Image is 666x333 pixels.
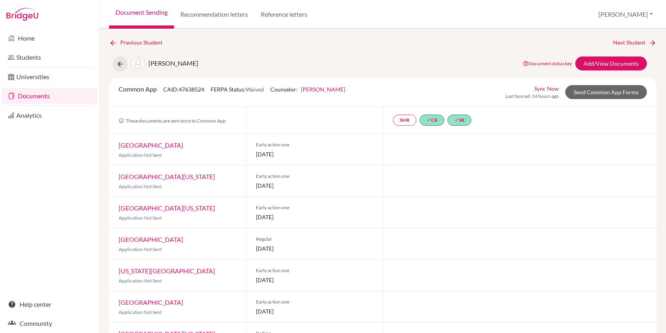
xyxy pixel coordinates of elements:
[119,215,162,221] span: Application Not Sent
[256,276,373,284] span: [DATE]
[2,296,98,312] a: Help center
[256,236,373,243] span: Regular
[256,204,373,211] span: Early action one
[613,38,656,47] a: Next Student
[119,183,162,189] span: Application Not Sent
[393,115,416,126] a: SMR
[2,69,98,85] a: Universities
[256,181,373,190] span: [DATE]
[565,85,647,99] a: Send Common App Forms
[6,8,38,21] img: Bridge-U
[119,267,215,275] a: [US_STATE][GEOGRAPHIC_DATA]
[256,150,373,158] span: [DATE]
[256,213,373,221] span: [DATE]
[2,315,98,331] a: Community
[109,38,169,47] a: Previous Student
[301,86,345,93] a: [PERSON_NAME]
[119,85,157,93] span: Common App
[119,204,215,212] a: [GEOGRAPHIC_DATA][US_STATE]
[246,86,264,93] span: Waived
[256,267,373,274] span: Early action one
[256,244,373,253] span: [DATE]
[163,86,204,93] span: CAID: 47638524
[256,307,373,315] span: [DATE]
[148,59,198,67] span: [PERSON_NAME]
[447,115,471,126] a: doneSR
[256,141,373,148] span: Early action one
[119,246,162,252] span: Application Not Sent
[426,117,431,122] i: done
[119,173,215,180] a: [GEOGRAPHIC_DATA][US_STATE]
[420,115,444,126] a: doneCR
[119,141,183,149] a: [GEOGRAPHIC_DATA]
[119,118,226,124] span: These documents are sent once to Common App
[523,60,572,66] a: Document status key
[575,56,647,70] a: Add/View Documents
[2,49,98,65] a: Students
[211,86,264,93] span: FERPA Status:
[454,117,459,122] i: done
[119,309,162,315] span: Application Not Sent
[119,298,183,306] a: [GEOGRAPHIC_DATA]
[2,30,98,46] a: Home
[119,236,183,243] a: [GEOGRAPHIC_DATA]
[119,278,162,284] span: Application Not Sent
[506,93,559,100] span: Last Synced: 14 hours ago
[256,173,373,180] span: Early action one
[119,152,162,158] span: Application Not Sent
[2,88,98,104] a: Documents
[270,86,345,93] span: Counselor:
[534,84,559,93] a: Sync Now
[256,298,373,306] span: Early action one
[595,7,656,22] button: [PERSON_NAME]
[2,107,98,123] a: Analytics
